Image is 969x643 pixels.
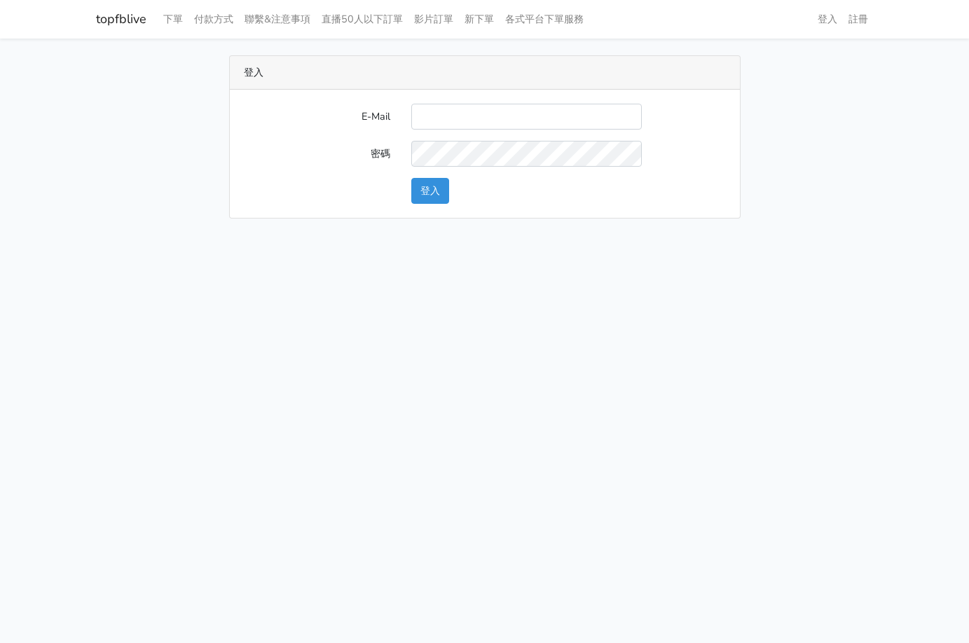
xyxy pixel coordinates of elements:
a: 影片訂單 [408,6,459,33]
a: 下單 [158,6,188,33]
a: 直播50人以下訂單 [316,6,408,33]
label: E-Mail [233,104,401,130]
a: topfblive [96,6,146,33]
a: 註冊 [843,6,874,33]
a: 各式平台下單服務 [500,6,589,33]
a: 聯繫&注意事項 [239,6,316,33]
div: 登入 [230,56,740,90]
a: 付款方式 [188,6,239,33]
button: 登入 [411,178,449,204]
a: 新下單 [459,6,500,33]
label: 密碼 [233,141,401,167]
a: 登入 [812,6,843,33]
